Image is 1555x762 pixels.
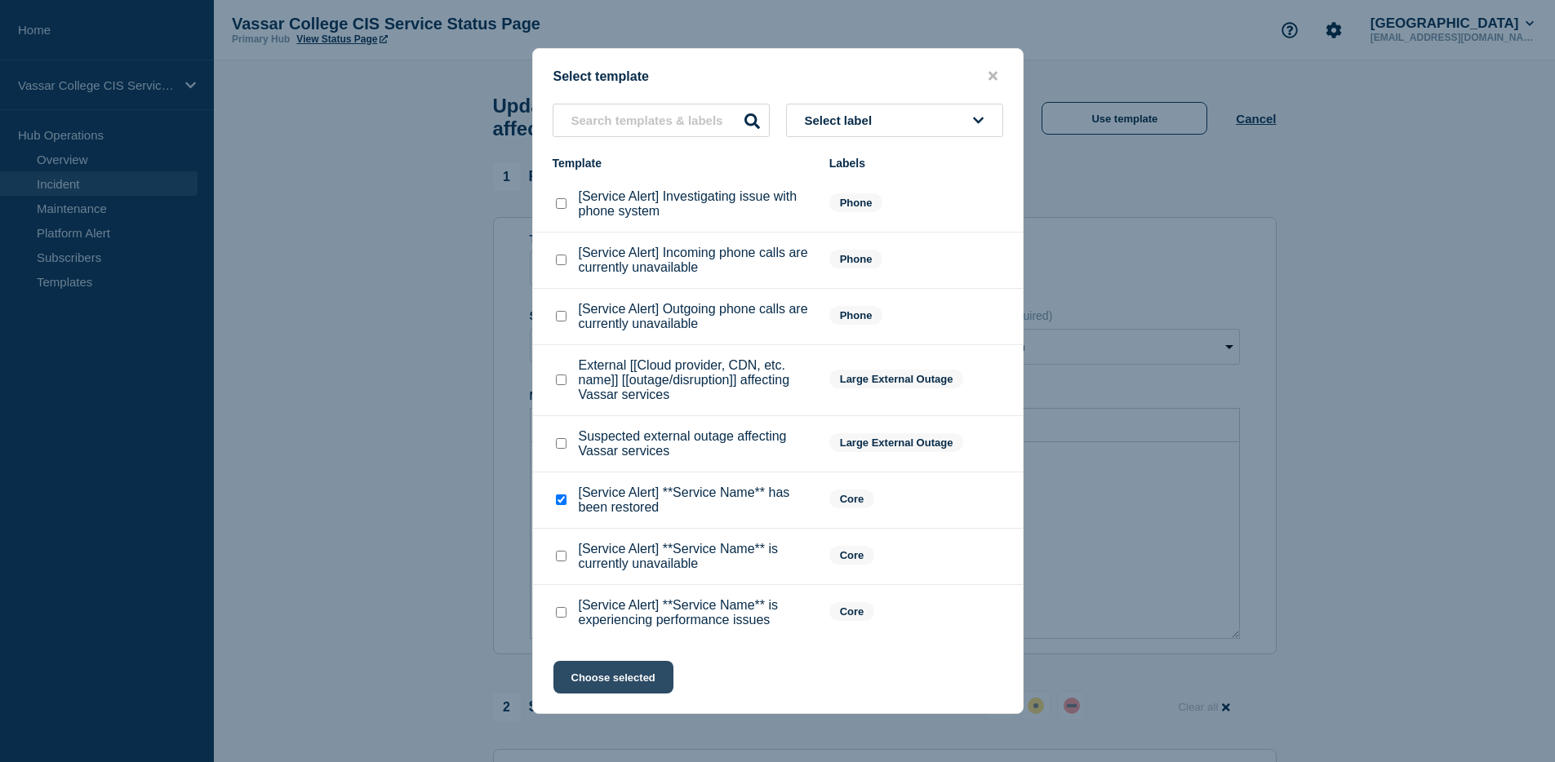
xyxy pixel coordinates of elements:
[829,602,875,621] span: Core
[984,69,1002,84] button: close button
[533,69,1023,84] div: Select template
[556,438,566,449] input: Suspected external outage affecting Vassar services checkbox
[829,157,1003,170] div: Labels
[579,429,813,459] p: Suspected external outage affecting Vassar services
[805,113,879,127] span: Select label
[553,157,813,170] div: Template
[829,433,964,452] span: Large External Outage
[579,485,813,515] p: [Service Alert] **Service Name** has been restored
[556,198,566,209] input: [Service Alert] Investigating issue with phone system checkbox
[556,494,566,505] input: [Service Alert] **Service Name** has been restored checkbox
[556,311,566,321] input: [Service Alert] Outgoing phone calls are currently unavailable checkbox
[829,370,964,388] span: Large External Outage
[556,607,566,618] input: [Service Alert] **Service Name** is experiencing performance issues checkbox
[829,250,883,268] span: Phone
[829,490,875,508] span: Core
[579,542,813,571] p: [Service Alert] **Service Name** is currently unavailable
[553,104,770,137] input: Search templates & labels
[786,104,1003,137] button: Select label
[579,598,813,627] p: [Service Alert] **Service Name** is experiencing performance issues
[556,255,566,265] input: [Service Alert] Incoming phone calls are currently unavailable checkbox
[579,246,813,275] p: [Service Alert] Incoming phone calls are currently unavailable
[829,193,883,212] span: Phone
[829,306,883,325] span: Phone
[556,374,566,385] input: External [[Cloud provider, CDN, etc. name]] [[outage/disruption]] affecting Vassar services checkbox
[829,546,875,565] span: Core
[579,189,813,219] p: [Service Alert] Investigating issue with phone system
[579,358,813,402] p: External [[Cloud provider, CDN, etc. name]] [[outage/disruption]] affecting Vassar services
[579,302,813,331] p: [Service Alert] Outgoing phone calls are currently unavailable
[553,661,673,693] button: Choose selected
[556,551,566,561] input: [Service Alert] **Service Name** is currently unavailable checkbox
